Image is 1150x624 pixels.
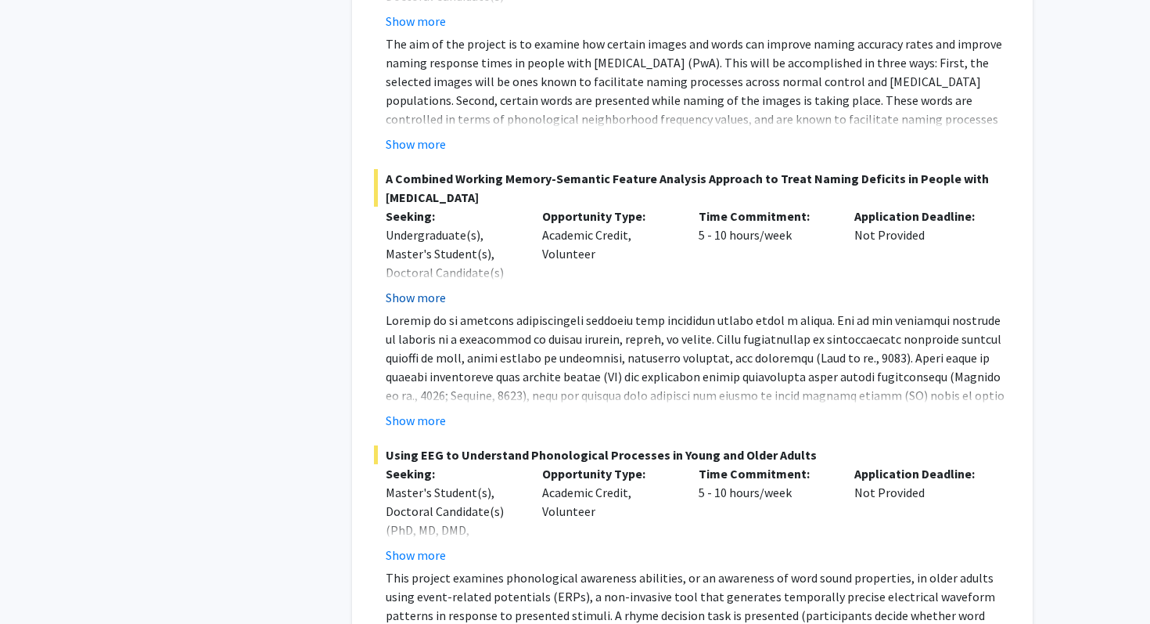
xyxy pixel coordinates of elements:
[542,464,675,483] p: Opportunity Type:
[386,546,446,564] button: Show more
[386,464,519,483] p: Seeking:
[386,207,519,225] p: Seeking:
[854,207,987,225] p: Application Deadline:
[843,207,999,307] div: Not Provided
[386,483,519,558] div: Master's Student(s), Doctoral Candidate(s) (PhD, MD, DMD, PharmD, etc.)
[386,12,446,31] button: Show more
[542,207,675,225] p: Opportunity Type:
[386,225,519,319] div: Undergraduate(s), Master's Student(s), Doctoral Candidate(s) (PhD, MD, DMD, PharmD, etc.)
[699,207,832,225] p: Time Commitment:
[374,445,1011,464] span: Using EEG to Understand Phonological Processes in Young and Older Adults
[687,207,843,307] div: 5 - 10 hours/week
[386,288,446,307] button: Show more
[530,207,687,307] div: Academic Credit, Volunteer
[386,411,446,430] button: Show more
[386,34,1011,185] p: The aim of the project is to examine how certain images and words can improve naming accuracy rat...
[687,464,843,564] div: 5 - 10 hours/week
[12,554,66,612] iframe: Chat
[843,464,999,564] div: Not Provided
[854,464,987,483] p: Application Deadline:
[386,135,446,153] button: Show more
[699,464,832,483] p: Time Commitment:
[530,464,687,564] div: Academic Credit, Volunteer
[374,169,1011,207] span: A Combined Working Memory-Semantic Feature Analysis Approach to Treat Naming Deficits in People w...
